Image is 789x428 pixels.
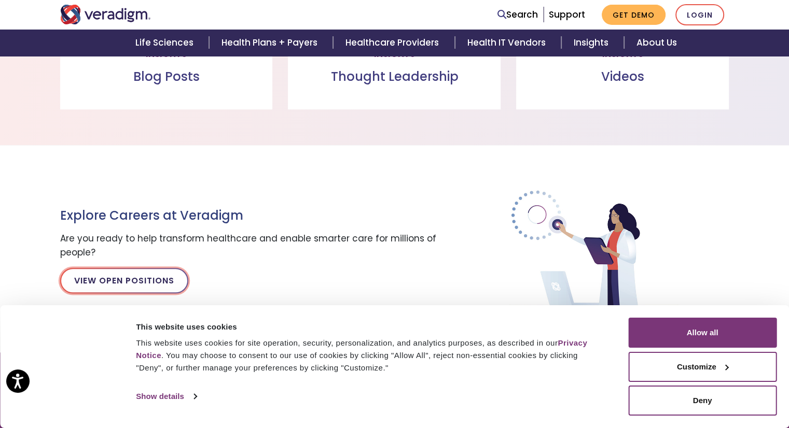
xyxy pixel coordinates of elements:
a: Insights [561,30,624,56]
img: Veradigm logo [60,5,151,24]
h3: Videos [524,69,721,84]
a: Healthcare Providers [333,30,454,56]
a: About Us [624,30,689,56]
a: Show details [136,389,196,404]
a: Search [497,8,538,22]
div: This website uses cookies [136,321,605,333]
a: View Open Positions [60,268,188,293]
p: Are you ready to help transform healthcare and enable smarter care for millions of people? [60,232,444,260]
h3: Blog Posts [68,69,265,84]
iframe: Drift Chat Widget [590,354,777,416]
a: Health IT Vendors [455,30,561,56]
h3: Thought Leadership [296,69,492,84]
a: Support [549,8,585,21]
a: Health Plans + Payers [209,30,333,56]
div: This website uses cookies for site operation, security, personalization, and analytics purposes, ... [136,337,605,374]
button: Allow all [628,318,777,348]
a: Life Sciences [123,30,209,56]
button: Customize [628,352,777,382]
a: Login [675,4,724,25]
h3: Explore Careers at Veradigm [60,208,444,223]
a: Get Demo [602,5,666,25]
